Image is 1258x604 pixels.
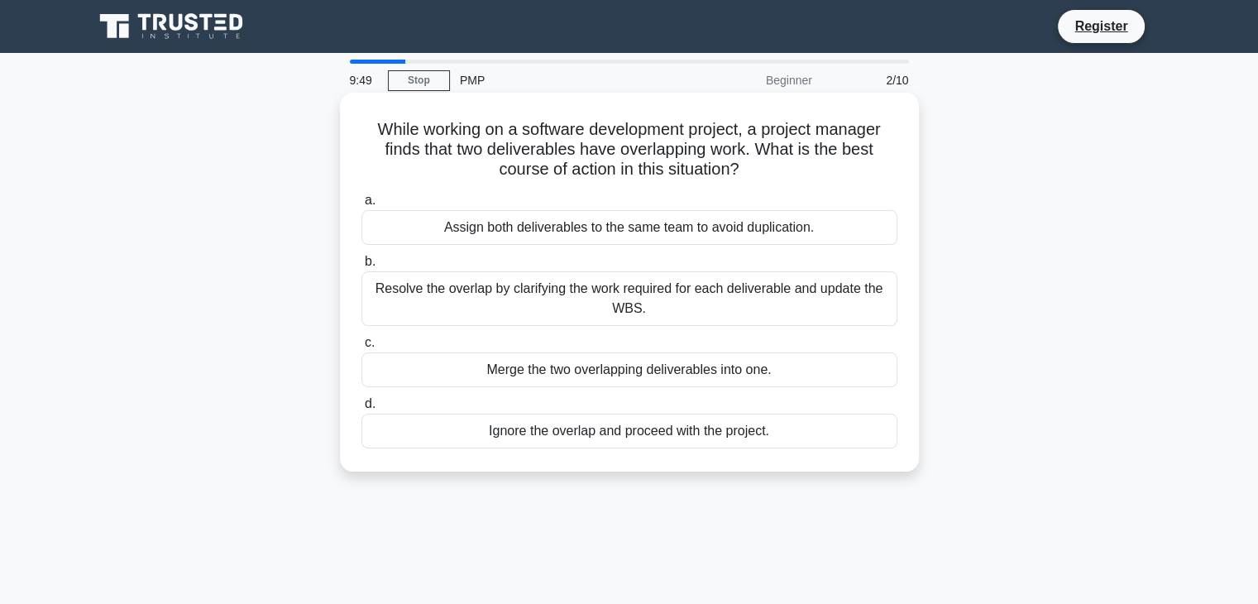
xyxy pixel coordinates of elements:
span: d. [365,396,375,410]
div: 2/10 [822,64,919,97]
a: Stop [388,70,450,91]
span: a. [365,193,375,207]
div: PMP [450,64,677,97]
span: b. [365,254,375,268]
span: c. [365,335,375,349]
div: Resolve the overlap by clarifying the work required for each deliverable and update the WBS. [361,271,897,326]
div: 9:49 [340,64,388,97]
a: Register [1064,16,1137,36]
div: Merge the two overlapping deliverables into one. [361,352,897,387]
div: Assign both deliverables to the same team to avoid duplication. [361,210,897,245]
div: Ignore the overlap and proceed with the project. [361,414,897,448]
h5: While working on a software development project, a project manager finds that two deliverables ha... [360,119,899,180]
div: Beginner [677,64,822,97]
